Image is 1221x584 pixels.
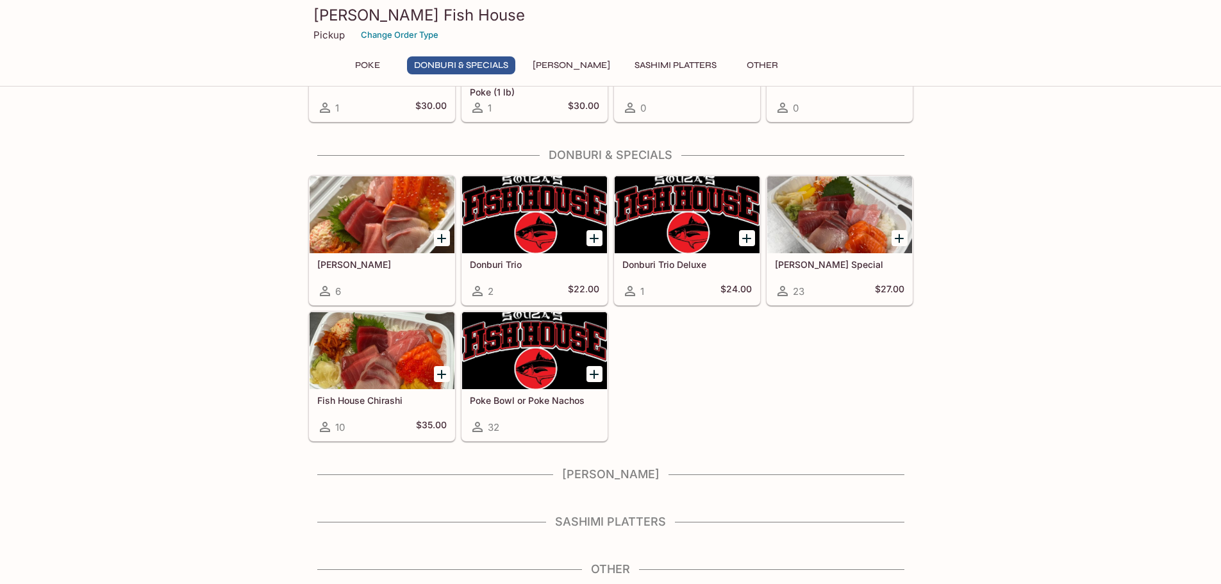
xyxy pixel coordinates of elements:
[317,395,447,406] h5: Fish House Chirashi
[407,56,515,74] button: Donburi & Specials
[434,366,450,382] button: Add Fish House Chirashi
[416,419,447,435] h5: $35.00
[640,102,646,114] span: 0
[614,176,760,305] a: Donburi Trio Deluxe1$24.00
[640,285,644,297] span: 1
[434,230,450,246] button: Add Sashimi Donburis
[892,230,908,246] button: Add Souza Special
[355,25,444,45] button: Change Order Type
[767,176,913,305] a: [PERSON_NAME] Special23$27.00
[308,467,913,481] h4: [PERSON_NAME]
[739,230,755,246] button: Add Donburi Trio Deluxe
[308,562,913,576] h4: Other
[461,312,608,441] a: Poke Bowl or Poke Nachos32
[310,312,454,389] div: Fish House Chirashi
[335,102,339,114] span: 1
[309,312,455,441] a: Fish House Chirashi10$35.00
[339,56,397,74] button: Poke
[309,176,455,305] a: [PERSON_NAME]6
[313,29,345,41] p: Pickup
[462,312,607,389] div: Poke Bowl or Poke Nachos
[462,176,607,253] div: Donburi Trio
[415,100,447,115] h5: $30.00
[568,100,599,115] h5: $30.00
[720,283,752,299] h5: $24.00
[775,259,904,270] h5: [PERSON_NAME] Special
[488,102,492,114] span: 1
[615,176,760,253] div: Donburi Trio Deluxe
[734,56,792,74] button: Other
[310,176,454,253] div: Sashimi Donburis
[586,366,602,382] button: Add Poke Bowl or Poke Nachos
[793,102,799,114] span: 0
[526,56,617,74] button: [PERSON_NAME]
[308,515,913,529] h4: Sashimi Platters
[461,176,608,305] a: Donburi Trio2$22.00
[470,395,599,406] h5: Poke Bowl or Poke Nachos
[313,5,908,25] h3: [PERSON_NAME] Fish House
[335,285,341,297] span: 6
[586,230,602,246] button: Add Donburi Trio
[470,259,599,270] h5: Donburi Trio
[875,283,904,299] h5: $27.00
[317,259,447,270] h5: [PERSON_NAME]
[767,176,912,253] div: Souza Special
[627,56,724,74] button: Sashimi Platters
[488,285,494,297] span: 2
[308,148,913,162] h4: Donburi & Specials
[568,283,599,299] h5: $22.00
[488,421,499,433] span: 32
[793,285,804,297] span: 23
[335,421,345,433] span: 10
[622,259,752,270] h5: Donburi Trio Deluxe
